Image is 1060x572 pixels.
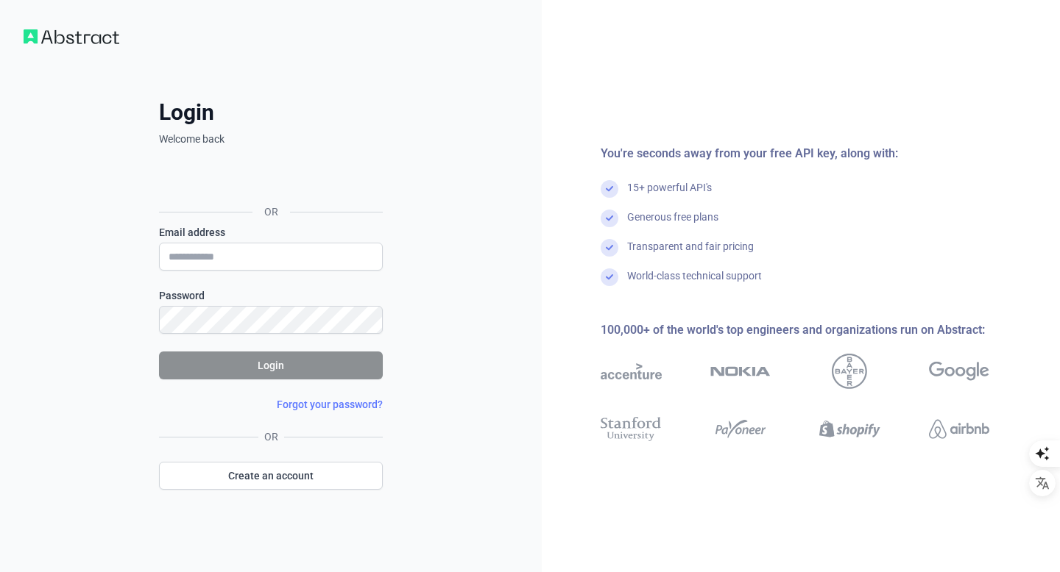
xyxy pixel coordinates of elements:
label: Email address [159,225,383,240]
img: google [929,354,990,389]
button: Login [159,351,383,379]
img: check mark [601,239,618,257]
h2: Login [159,99,383,126]
img: nokia [710,354,771,389]
div: Transparent and fair pricing [627,239,754,268]
img: Workflow [24,29,119,44]
img: check mark [601,268,618,286]
div: 15+ powerful API's [627,180,712,210]
img: payoneer [710,414,771,444]
span: OR [252,204,290,219]
a: Create an account [159,462,383,490]
span: OR [258,429,284,444]
img: accenture [601,354,662,389]
iframe: Botón Iniciar sesión con Google [152,162,387,195]
p: Welcome back [159,132,383,146]
img: shopify [819,414,880,444]
div: You're seconds away from your free API key, along with: [601,145,1036,162]
div: Generous free plans [627,210,718,239]
div: World-class technical support [627,268,762,298]
img: stanford university [601,414,662,444]
div: 100,000+ of the world's top engineers and organizations run on Abstract: [601,321,1036,339]
img: check mark [601,210,618,227]
a: Forgot your password? [277,398,383,410]
label: Password [159,288,383,303]
img: bayer [832,354,867,389]
img: check mark [601,180,618,198]
img: airbnb [929,414,990,444]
